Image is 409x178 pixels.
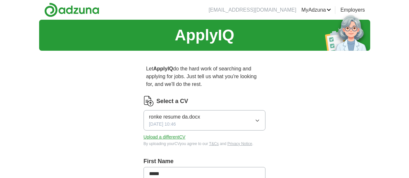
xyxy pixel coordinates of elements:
[149,121,176,128] span: [DATE] 10:46
[209,141,219,146] a: T&Cs
[340,6,365,14] a: Employers
[144,62,266,91] p: Let do the hard work of searching and applying for jobs. Just tell us what you're looking for, an...
[156,97,188,106] label: Select a CV
[227,141,252,146] a: Privacy Notice
[153,66,173,71] strong: ApplyIQ
[144,110,266,131] button: ronke resume da.docx[DATE] 10:46
[144,96,154,106] img: CV Icon
[301,6,331,14] a: MyAdzuna
[144,141,266,147] div: By uploading your CV you agree to our and .
[44,3,99,17] img: Adzuna logo
[175,24,234,47] h1: ApplyIQ
[144,157,266,166] label: First Name
[144,134,186,141] button: Upload a differentCV
[149,113,200,121] span: ronke resume da.docx
[209,6,296,14] li: [EMAIL_ADDRESS][DOMAIN_NAME]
